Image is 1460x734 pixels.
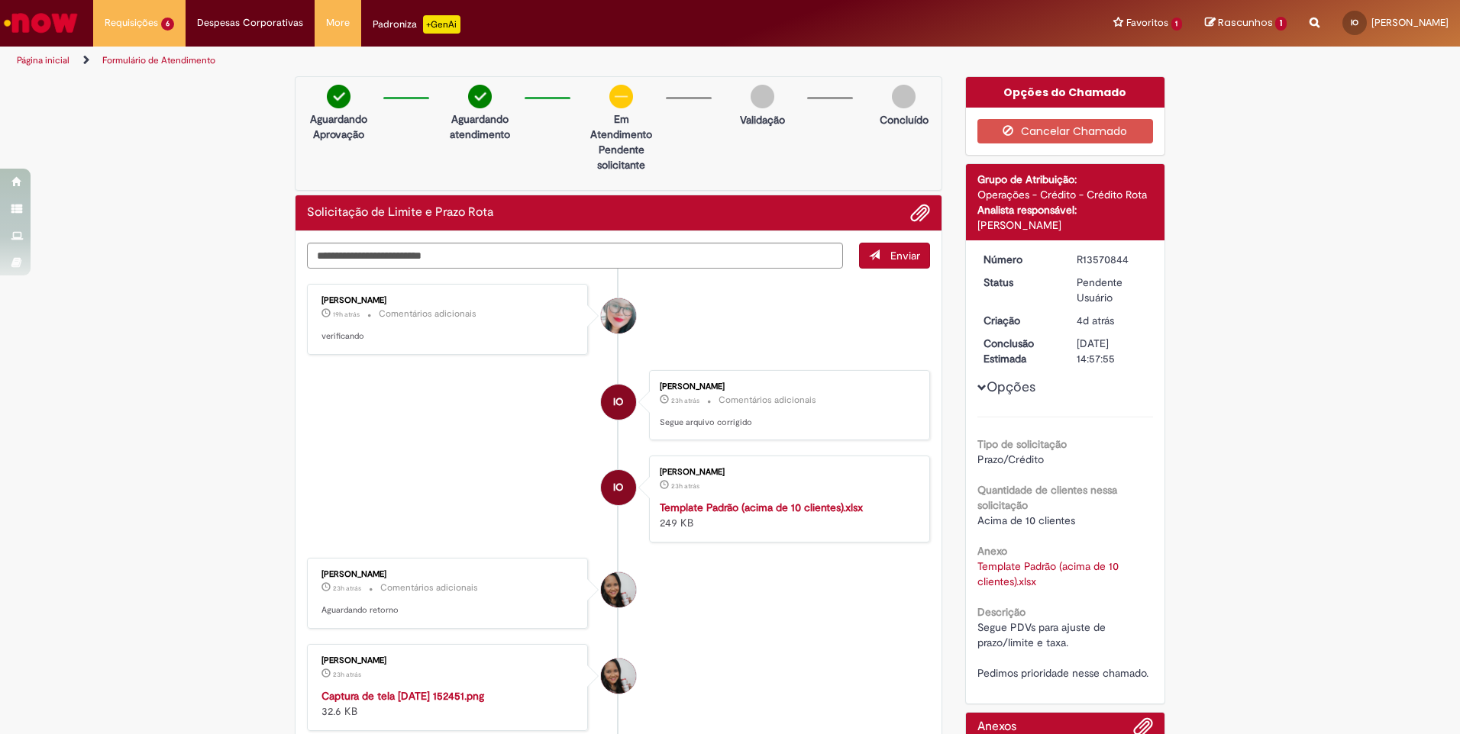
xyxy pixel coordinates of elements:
[977,217,1154,233] div: [PERSON_NAME]
[890,249,920,262] span: Enviar
[977,605,1026,619] b: Descrição
[977,172,1154,187] div: Grupo de Atribuição:
[326,15,350,31] span: More
[321,656,576,665] div: [PERSON_NAME]
[1371,16,1449,29] span: [PERSON_NAME]
[333,670,361,679] span: 23h atrás
[333,310,360,319] span: 19h atrás
[660,468,914,477] div: [PERSON_NAME]
[977,119,1154,143] button: Cancelar Chamado
[333,584,361,593] span: 23h atrás
[601,470,636,505] div: Italoelmo OliveiraCavalcanteJunior
[1077,336,1148,366] div: [DATE] 14:57:55
[601,298,636,333] div: Franciele Fernanda Melo dos Santos
[584,111,658,142] p: Em Atendimento
[972,336,1066,366] dt: Conclusão Estimada
[321,604,576,616] p: Aguardando retorno
[977,437,1067,451] b: Tipo de solicitação
[660,501,863,514] a: Template Padrão (acima de 10 clientes).xlsx
[892,85,916,108] img: img-circle-grey.png
[2,8,80,38] img: ServiceNow
[601,572,636,607] div: Valeria Maria Da Conceicao
[751,85,774,108] img: img-circle-grey.png
[333,584,361,593] time: 29/09/2025 15:25:51
[660,382,914,391] div: [PERSON_NAME]
[601,658,636,694] div: Valeria Maria Da Conceicao
[977,620,1148,680] span: Segue PDVs para ajuste de prazo/limite e taxa. Pedimos prioridade nesse chamado.
[321,688,576,719] div: 32.6 KB
[859,243,930,269] button: Enviar
[333,310,360,319] time: 29/09/2025 19:48:57
[609,85,633,108] img: circle-minus.png
[584,142,658,172] p: Pendente solicitante
[105,15,158,31] span: Requisições
[1077,314,1114,327] time: 26/09/2025 14:29:57
[671,396,699,405] span: 23h atrás
[972,275,1066,290] dt: Status
[671,481,699,491] span: 23h atrás
[977,513,1075,527] span: Acima de 10 clientes
[660,500,914,530] div: 249 KB
[1205,16,1287,31] a: Rascunhos
[380,581,478,594] small: Comentários adicionais
[977,452,1044,466] span: Prazo/Crédito
[1077,275,1148,305] div: Pendente Usuário
[379,307,476,320] small: Comentários adicionais
[373,15,460,34] div: Padroniza
[321,570,576,579] div: [PERSON_NAME]
[327,85,350,108] img: check-circle-green.png
[1171,18,1183,31] span: 1
[977,720,1016,734] h2: Anexos
[307,206,493,220] h2: Solicitação de Limite e Prazo Rota Histórico de tíquete
[161,18,174,31] span: 6
[1218,15,1273,30] span: Rascunhos
[468,85,492,108] img: check-circle-green.png
[977,544,1007,558] b: Anexo
[11,47,962,75] ul: Trilhas de página
[1077,314,1114,327] span: 4d atrás
[1275,17,1287,31] span: 1
[972,313,1066,328] dt: Criação
[880,112,929,127] p: Concluído
[197,15,303,31] span: Despesas Corporativas
[966,77,1165,108] div: Opções do Chamado
[17,54,69,66] a: Página inicial
[307,243,843,269] textarea: Digite sua mensagem aqui...
[977,559,1122,588] a: Download de Template Padrão (acima de 10 clientes).xlsx
[1077,313,1148,328] div: 26/09/2025 14:29:57
[1351,18,1358,27] span: IO
[671,396,699,405] time: 29/09/2025 15:29:07
[443,111,517,142] p: Aguardando atendimento
[423,15,460,34] p: +GenAi
[977,202,1154,217] div: Analista responsável:
[321,689,484,703] a: Captura de tela [DATE] 152451.png
[321,296,576,305] div: [PERSON_NAME]
[977,483,1117,512] b: Quantidade de clientes nessa solicitação
[910,203,930,223] button: Adicionar anexos
[1126,15,1168,31] span: Favoritos
[102,54,215,66] a: Formulário de Atendimento
[321,330,576,343] p: verificando
[601,385,636,420] div: Italoelmo OliveiraCavalcanteJunior
[972,252,1066,267] dt: Número
[740,112,785,127] p: Validação
[613,469,623,506] span: IO
[302,111,376,142] p: Aguardando Aprovação
[613,384,623,420] span: IO
[660,417,914,429] p: Segue arquivo corrigido
[719,394,816,407] small: Comentários adicionais
[977,187,1154,202] div: Operações - Crédito - Crédito Rota
[1077,252,1148,267] div: R13570844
